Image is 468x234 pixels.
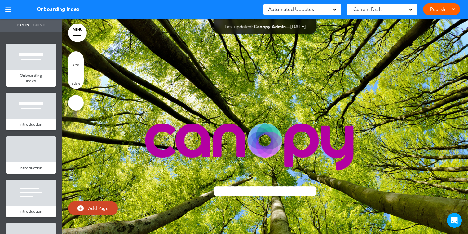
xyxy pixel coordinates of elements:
a: Onboarding Index [6,70,56,87]
span: Introduction [20,209,42,214]
a: Introduction [6,206,56,217]
a: Publish [428,3,447,15]
span: [DATE] [291,24,306,29]
span: Last updated: [225,24,253,29]
a: Introduction [6,162,56,174]
span: Automated Updates [268,5,314,14]
span: delete [72,81,80,85]
span: Onboarding Index [37,6,80,13]
span: Add Page [88,205,108,211]
a: Theme [31,19,46,32]
span: Canopy Admin [254,24,286,29]
a: Introduction [6,119,56,130]
span: Introduction [20,122,42,127]
div: — [225,24,306,29]
span: Onboarding Index [20,73,42,84]
span: style [73,63,79,66]
img: add.svg [77,205,84,211]
a: MENU [68,24,87,42]
a: Add Page [68,201,118,216]
span: Current Draft [353,5,382,14]
span: Introduction [20,165,42,171]
a: delete [68,70,84,89]
div: Open Intercom Messenger [447,213,462,228]
a: Pages [15,19,31,32]
a: style [68,51,84,70]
